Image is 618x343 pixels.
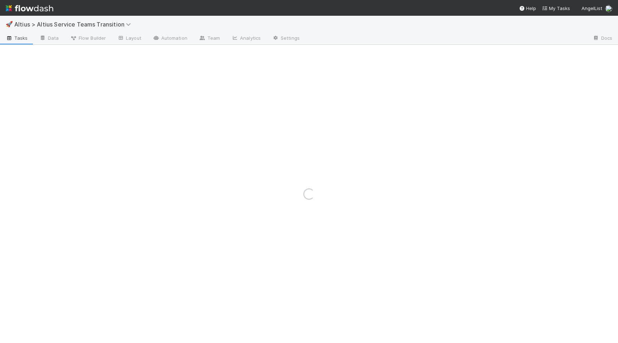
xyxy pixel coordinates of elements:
[193,33,226,44] a: Team
[266,33,305,44] a: Settings
[6,2,53,14] img: logo-inverted-e16ddd16eac7371096b0.svg
[70,34,106,42] span: Flow Builder
[147,33,193,44] a: Automation
[64,33,112,44] a: Flow Builder
[14,21,134,28] span: Altius > Altius Service Teams Transition
[6,21,13,27] span: 🚀
[587,33,618,44] a: Docs
[112,33,147,44] a: Layout
[542,5,570,11] span: My Tasks
[582,5,602,11] span: AngelList
[519,5,536,12] div: Help
[542,5,570,12] a: My Tasks
[605,5,612,12] img: avatar_ec94f6e9-05c5-4d36-a6c8-d0cea77c3c29.png
[226,33,266,44] a: Analytics
[34,33,64,44] a: Data
[6,34,28,42] span: Tasks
